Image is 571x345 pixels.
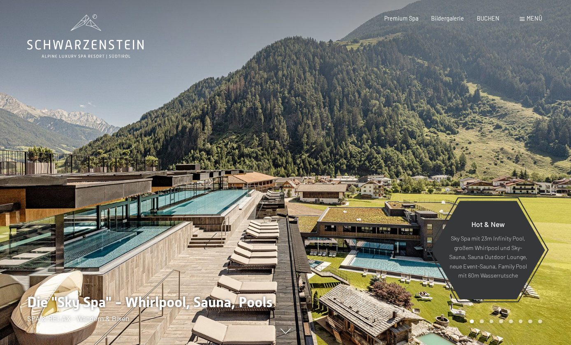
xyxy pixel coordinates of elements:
div: Carousel Page 5 [509,320,513,324]
div: Carousel Page 3 [490,320,494,324]
a: Bildergalerie [431,15,464,22]
div: Carousel Page 8 [538,320,542,324]
div: Carousel Pagination [467,320,542,324]
div: Carousel Page 4 [499,320,503,324]
p: Sky Spa mit 23m Infinity Pool, großem Whirlpool und Sky-Sauna, Sauna Outdoor Lounge, neue Event-S... [449,234,527,280]
div: Carousel Page 7 [528,320,532,324]
a: BUCHEN [477,15,499,22]
a: Premium Spa [384,15,418,22]
div: Carousel Page 6 [519,320,523,324]
div: Carousel Page 1 (Current Slide) [470,320,474,324]
span: Menü [527,15,542,22]
span: Hot & New [471,220,505,229]
div: Carousel Page 2 [480,320,484,324]
a: Hot & New Sky Spa mit 23m Infinity Pool, großem Whirlpool und Sky-Sauna, Sauna Outdoor Lounge, ne... [431,200,545,300]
